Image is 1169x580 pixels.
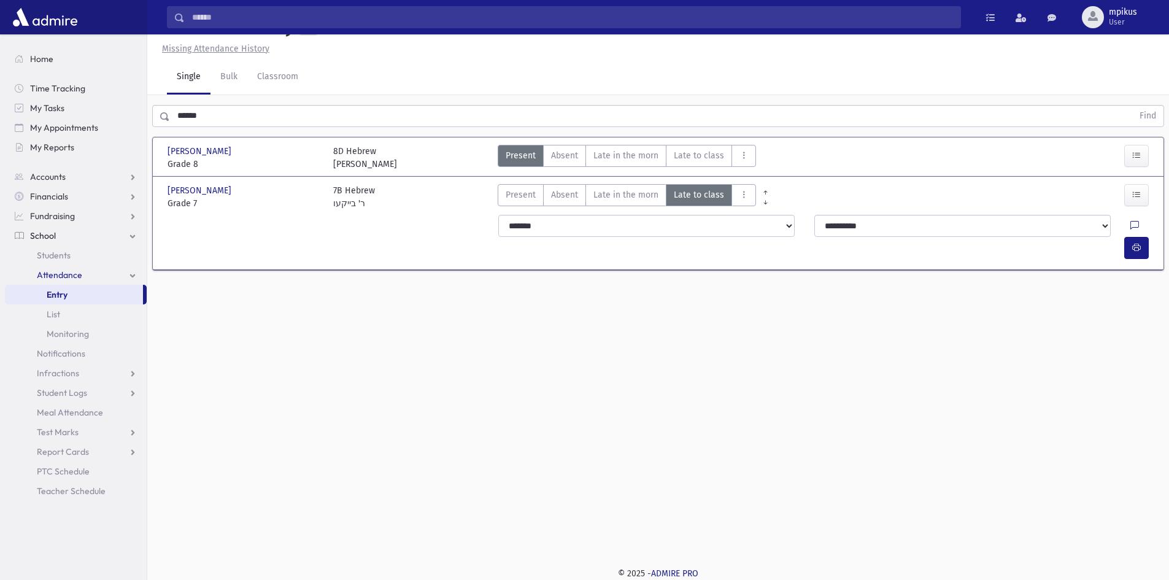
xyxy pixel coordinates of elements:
a: Accounts [5,167,147,187]
button: Find [1132,106,1163,126]
span: Late in the morn [593,149,658,162]
span: Notifications [37,348,85,359]
span: Meal Attendance [37,407,103,418]
span: Late to class [674,188,724,201]
input: Search [185,6,960,28]
a: Home [5,49,147,69]
a: Classroom [247,60,308,95]
span: My Appointments [30,122,98,133]
a: Fundraising [5,206,147,226]
a: Students [5,246,147,265]
a: Infractions [5,363,147,383]
div: 8D Hebrew [PERSON_NAME] [333,145,397,171]
a: Time Tracking [5,79,147,98]
span: Absent [551,149,578,162]
a: My Tasks [5,98,147,118]
span: Attendance [37,269,82,280]
a: Entry [5,285,143,304]
a: My Reports [5,137,147,157]
span: Infractions [37,368,79,379]
span: [PERSON_NAME] [168,145,234,158]
a: Report Cards [5,442,147,462]
a: Bulk [210,60,247,95]
span: Late to class [674,149,724,162]
span: Accounts [30,171,66,182]
a: Financials [5,187,147,206]
span: Test Marks [37,427,79,438]
div: 7B Hebrew ר' בייקעו [333,184,375,210]
span: Time Tracking [30,83,85,94]
a: Single [167,60,210,95]
a: Missing Attendance History [157,44,269,54]
span: My Tasks [30,102,64,114]
img: AdmirePro [10,5,80,29]
span: [PERSON_NAME] [168,184,234,197]
span: List [47,309,60,320]
a: Meal Attendance [5,403,147,422]
a: List [5,304,147,324]
span: My Reports [30,142,74,153]
span: Present [506,188,536,201]
a: School [5,226,147,246]
span: mpikus [1109,7,1137,17]
span: PTC Schedule [37,466,90,477]
a: Teacher Schedule [5,481,147,501]
span: Student Logs [37,387,87,398]
div: AttTypes [498,184,756,210]
span: Grade 8 [168,158,321,171]
span: Absent [551,188,578,201]
span: Present [506,149,536,162]
span: Monitoring [47,328,89,339]
a: Attendance [5,265,147,285]
span: Fundraising [30,211,75,222]
a: Notifications [5,344,147,363]
a: Student Logs [5,383,147,403]
div: AttTypes [498,145,756,171]
a: Test Marks [5,422,147,442]
span: User [1109,17,1137,27]
a: Monitoring [5,324,147,344]
span: School [30,230,56,241]
span: Grade 7 [168,197,321,210]
span: Financials [30,191,68,202]
div: © 2025 - [167,567,1149,580]
span: Teacher Schedule [37,485,106,497]
a: My Appointments [5,118,147,137]
u: Missing Attendance History [162,44,269,54]
span: Report Cards [37,446,89,457]
span: Late in the morn [593,188,658,201]
span: Entry [47,289,68,300]
span: Home [30,53,53,64]
a: PTC Schedule [5,462,147,481]
span: Students [37,250,71,261]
